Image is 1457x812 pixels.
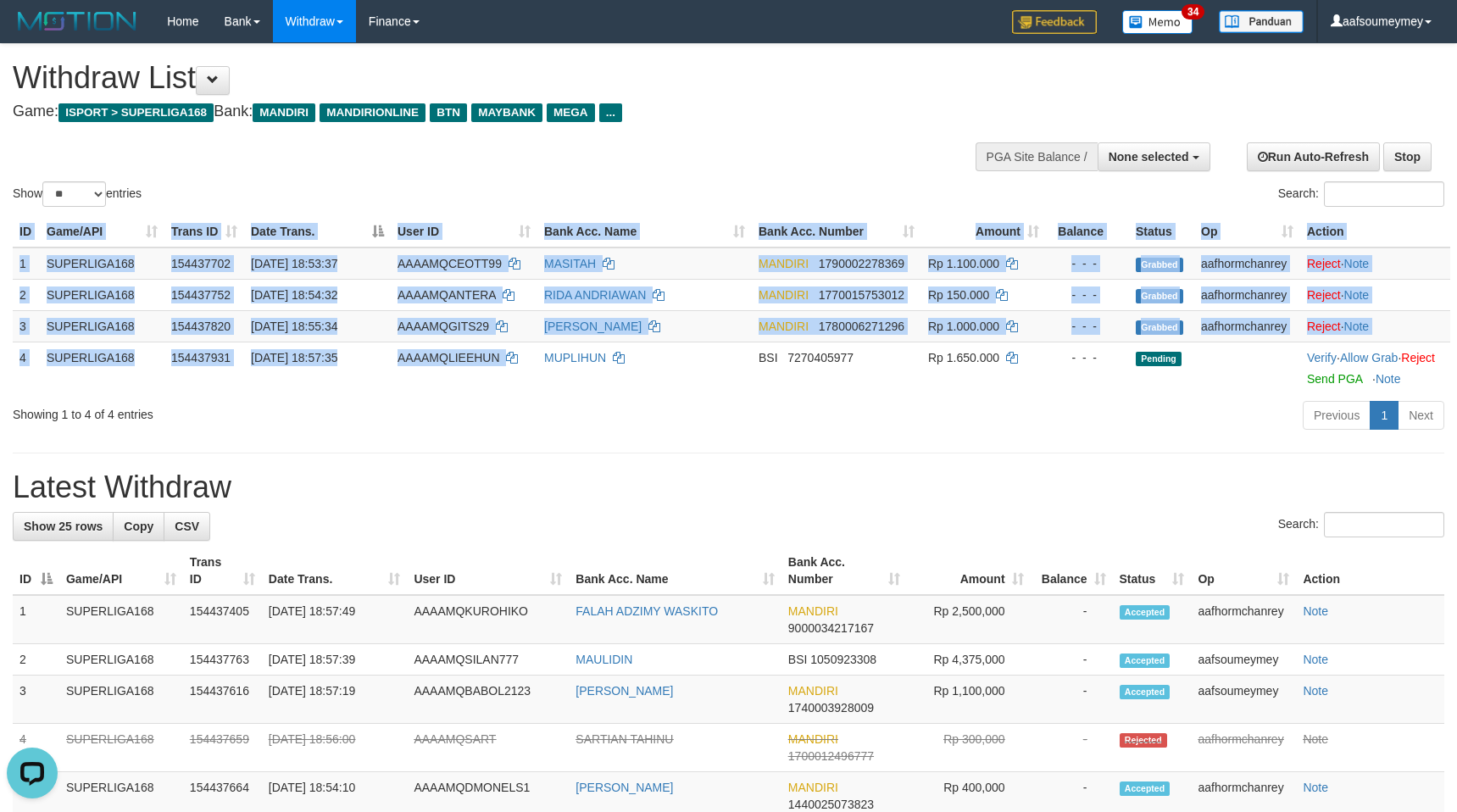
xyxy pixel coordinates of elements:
span: Pending [1136,352,1182,366]
td: [DATE] 18:57:49 [262,595,408,644]
td: 154437616 [183,676,262,724]
a: Run Auto-Refresh [1247,142,1380,171]
td: aafhormchanrey [1191,724,1296,772]
th: Action [1296,547,1444,595]
span: AAAAMQGITS29 [398,320,489,333]
td: SUPERLIGA168 [59,724,183,772]
a: MUPLIHUN [544,351,606,364]
td: - [1031,595,1113,644]
div: Showing 1 to 4 of 4 entries [13,399,594,423]
td: Rp 4,375,000 [907,644,1031,676]
td: aafhormchanrey [1194,279,1300,310]
span: 154437752 [171,288,231,302]
td: - [1031,676,1113,724]
span: · [1340,351,1401,364]
span: BSI [788,653,808,666]
span: [DATE] 18:53:37 [251,257,337,270]
span: None selected [1109,150,1189,164]
th: Bank Acc. Name: activate to sort column ascending [537,216,752,247]
td: [DATE] 18:56:00 [262,724,408,772]
a: Note [1344,320,1370,333]
h1: Withdraw List [13,61,954,95]
th: Bank Acc. Name: activate to sort column ascending [569,547,781,595]
th: Game/API: activate to sort column ascending [59,547,183,595]
a: Next [1398,401,1444,430]
span: [DATE] 18:55:34 [251,320,337,333]
span: MANDIRIONLINE [320,103,425,122]
td: AAAAMQSART [407,724,569,772]
a: Note [1344,257,1370,270]
span: Rejected [1120,733,1167,748]
a: Reject [1307,257,1341,270]
span: Copy 1050923308 to clipboard [810,653,876,666]
div: - - - [1053,349,1122,366]
span: MANDIRI [253,103,315,122]
td: SUPERLIGA168 [40,310,164,342]
th: Balance [1046,216,1129,247]
td: 154437763 [183,644,262,676]
th: Bank Acc. Number: activate to sort column ascending [752,216,921,247]
td: 1 [13,595,59,644]
span: Copy 1700012496777 to clipboard [788,749,874,763]
span: Copy 9000034217167 to clipboard [788,621,874,635]
img: panduan.png [1219,10,1304,33]
label: Search: [1278,512,1444,537]
button: None selected [1098,142,1210,171]
td: [DATE] 18:57:19 [262,676,408,724]
span: AAAAMQLIEEHUN [398,351,500,364]
td: Rp 300,000 [907,724,1031,772]
th: Status [1129,216,1194,247]
td: 4 [13,724,59,772]
span: MANDIRI [788,684,838,698]
a: MASITAH [544,257,596,270]
td: 2 [13,279,40,310]
td: · [1300,279,1450,310]
div: - - - [1053,318,1122,335]
span: Rp 1.650.000 [928,351,999,364]
input: Search: [1324,512,1444,537]
span: MAYBANK [471,103,542,122]
th: User ID: activate to sort column ascending [407,547,569,595]
span: ... [599,103,622,122]
td: - [1031,644,1113,676]
span: [DATE] 18:57:35 [251,351,337,364]
a: Note [1303,653,1328,666]
td: aafhormchanrey [1194,247,1300,280]
th: Op: activate to sort column ascending [1191,547,1296,595]
div: - - - [1053,255,1122,272]
th: Amount: activate to sort column ascending [921,216,1046,247]
span: Accepted [1120,685,1171,699]
span: BSI [759,351,778,364]
td: · [1300,310,1450,342]
td: SUPERLIGA168 [40,279,164,310]
th: ID [13,216,40,247]
td: AAAAMQKUROHIKO [407,595,569,644]
span: MANDIRI [788,781,838,794]
span: 154437820 [171,320,231,333]
th: Amount: activate to sort column ascending [907,547,1031,595]
span: [DATE] 18:54:32 [251,288,337,302]
span: 154437702 [171,257,231,270]
td: · [1300,247,1450,280]
a: Send PGA [1307,372,1362,386]
span: Accepted [1120,781,1171,796]
a: SARTIAN TAHINU [576,732,673,746]
a: [PERSON_NAME] [576,781,673,794]
a: Note [1303,684,1328,698]
span: Copy 1770015753012 to clipboard [819,288,904,302]
a: FALAH ADZIMY WASKITO [576,604,718,618]
span: Accepted [1120,605,1171,620]
div: - - - [1053,286,1122,303]
td: SUPERLIGA168 [40,342,164,394]
td: AAAAMQSILAN777 [407,644,569,676]
span: Copy 1780006271296 to clipboard [819,320,904,333]
a: Note [1303,732,1328,746]
a: Reject [1401,351,1435,364]
span: Rp 150.000 [928,288,989,302]
th: Bank Acc. Number: activate to sort column ascending [781,547,907,595]
span: MEGA [547,103,595,122]
a: 1 [1370,401,1399,430]
span: Grabbed [1136,258,1183,272]
span: Copy 1440025073823 to clipboard [788,798,874,811]
span: Copy [124,520,153,533]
